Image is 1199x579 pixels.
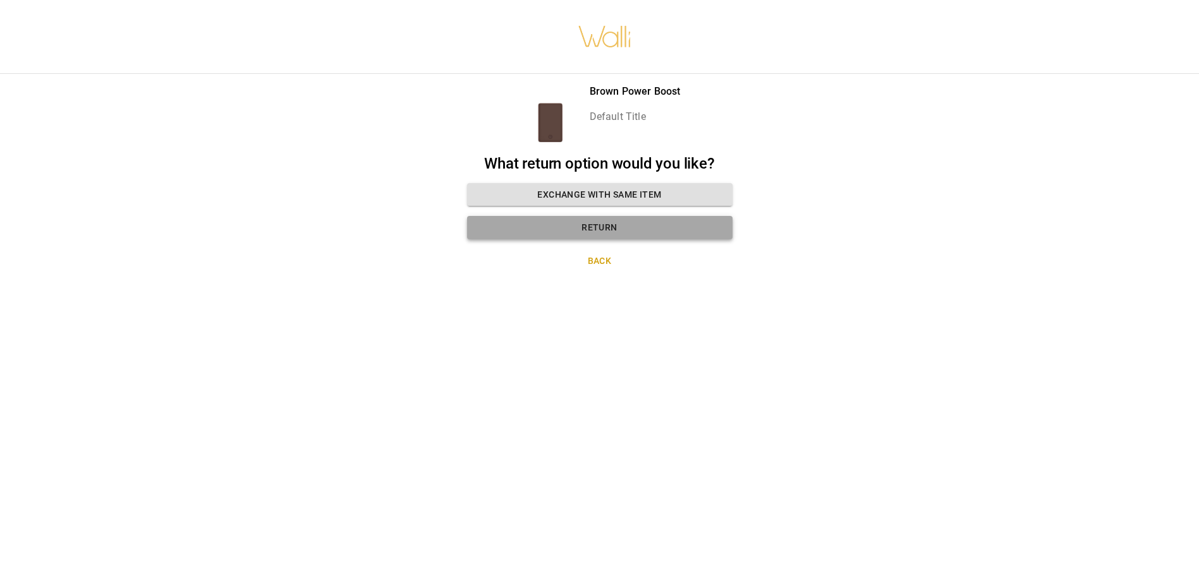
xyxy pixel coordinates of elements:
[467,216,733,239] button: Return
[467,183,733,206] button: Exchange with same item
[590,84,681,99] p: Brown Power Boost
[578,9,632,64] img: walli-inc.myshopify.com
[467,155,733,173] h2: What return option would you like?
[467,249,733,273] button: Back
[590,109,681,124] p: Default Title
